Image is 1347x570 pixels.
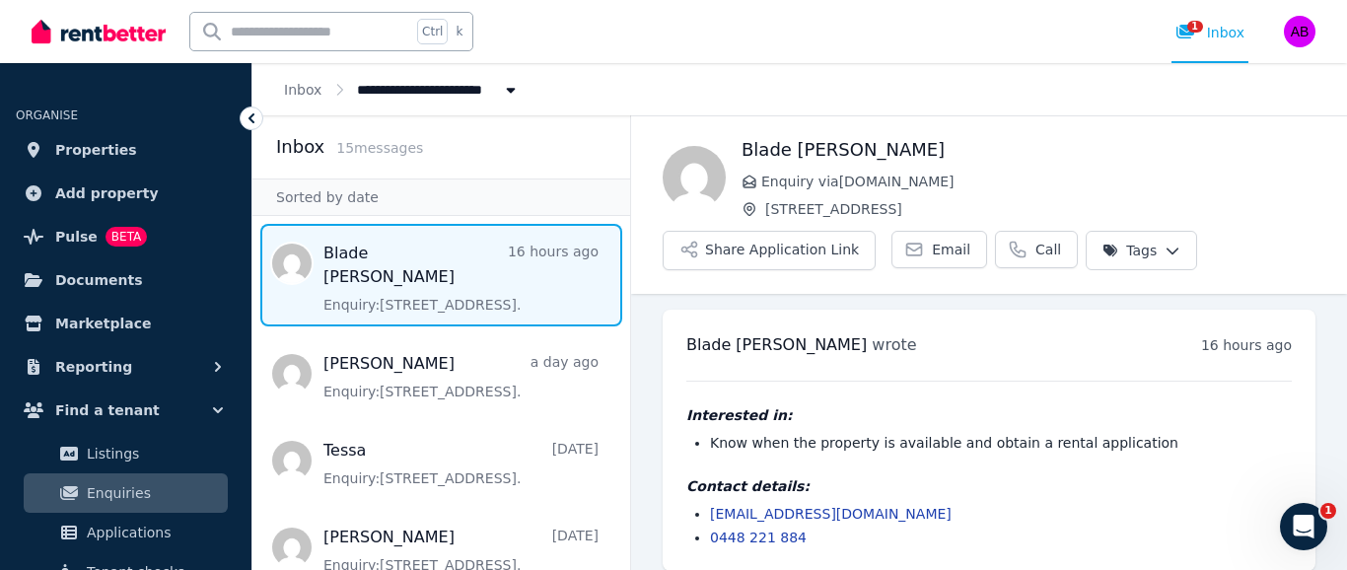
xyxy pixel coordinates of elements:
[16,347,236,387] button: Reporting
[1102,241,1157,260] span: Tags
[16,391,236,430] button: Find a tenant
[16,260,236,300] a: Documents
[663,231,876,270] button: Share Application Link
[323,352,599,401] a: [PERSON_NAME]a day agoEnquiry:[STREET_ADDRESS].
[761,172,1315,191] span: Enquiry via [DOMAIN_NAME]
[24,513,228,552] a: Applications
[1201,337,1292,353] time: 16 hours ago
[686,476,1292,496] h4: Contact details:
[16,130,236,170] a: Properties
[32,17,166,46] img: RentBetter
[24,473,228,513] a: Enquiries
[1187,21,1203,33] span: 1
[932,240,970,259] span: Email
[55,225,98,249] span: Pulse
[742,136,1315,164] h1: Blade [PERSON_NAME]
[686,335,867,354] span: Blade [PERSON_NAME]
[710,530,807,545] a: 0448 221 884
[16,217,236,256] a: PulseBETA
[686,405,1292,425] h4: Interested in:
[1035,240,1061,259] span: Call
[87,481,220,505] span: Enquiries
[1284,16,1315,47] img: Andrey Bychkov
[87,442,220,465] span: Listings
[336,140,423,156] span: 15 message s
[55,268,143,292] span: Documents
[417,19,448,44] span: Ctrl
[16,174,236,213] a: Add property
[323,439,599,488] a: Tessa[DATE]Enquiry:[STREET_ADDRESS].
[16,304,236,343] a: Marketplace
[55,398,160,422] span: Find a tenant
[891,231,987,268] a: Email
[55,355,132,379] span: Reporting
[55,181,159,205] span: Add property
[55,312,151,335] span: Marketplace
[16,108,78,122] span: ORGANISE
[276,133,324,161] h2: Inbox
[872,335,916,354] span: wrote
[252,178,630,216] div: Sorted by date
[1175,23,1244,42] div: Inbox
[995,231,1078,268] a: Call
[710,506,952,522] a: [EMAIL_ADDRESS][DOMAIN_NAME]
[106,227,147,247] span: BETA
[284,82,321,98] a: Inbox
[1280,503,1327,550] iframe: Intercom live chat
[87,521,220,544] span: Applications
[456,24,462,39] span: k
[1086,231,1197,270] button: Tags
[663,146,726,209] img: Blade shooks
[55,138,137,162] span: Properties
[252,63,552,115] nav: Breadcrumb
[24,434,228,473] a: Listings
[765,199,1315,219] span: [STREET_ADDRESS]
[1320,503,1336,519] span: 1
[323,242,599,315] a: Blade [PERSON_NAME]16 hours agoEnquiry:[STREET_ADDRESS].
[710,433,1292,453] li: Know when the property is available and obtain a rental application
